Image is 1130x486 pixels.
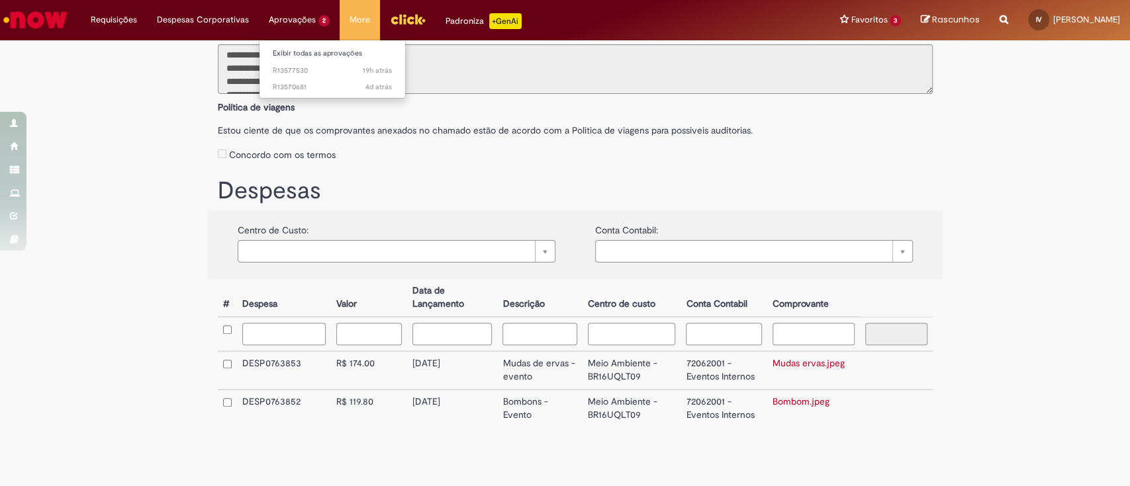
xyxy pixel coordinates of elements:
a: Aberto R13577530 : [259,63,405,78]
span: Favoritos [851,13,887,26]
span: 3 [890,15,901,26]
td: R$ 119.80 [331,389,408,427]
div: Padroniza [446,13,522,29]
td: Mudas de ervas - evento [497,351,583,389]
td: 72062001 - Eventos Internos [681,351,767,389]
a: Mudas ervas.jpeg [773,357,845,369]
td: Bombom.jpeg [767,389,860,427]
time: 29/09/2025 15:01:21 [363,65,392,75]
th: Centro de custo [583,279,681,317]
span: Despesas Corporativas [157,13,249,26]
label: Centro de Custo: [238,217,308,237]
th: # [218,279,237,317]
td: 72062001 - Eventos Internos [681,389,767,427]
span: R13570681 [273,82,392,93]
th: Despesa [237,279,331,317]
th: Comprovante [767,279,860,317]
a: Limpar campo {0} [238,240,555,263]
span: [PERSON_NAME] [1053,14,1120,25]
a: Limpar campo {0} [595,240,913,263]
td: DESP0763853 [237,351,331,389]
img: ServiceNow [1,7,70,33]
p: +GenAi [489,13,522,29]
span: Aprovações [269,13,316,26]
span: R13577530 [273,65,392,76]
img: click_logo_yellow_360x200.png [390,9,426,29]
a: Rascunhos [921,14,980,26]
span: 4d atrás [365,82,392,92]
h1: Despesas [218,178,933,204]
a: Exibir todas as aprovações [259,46,405,61]
th: Conta Contabil [681,279,767,317]
td: DESP0763852 [237,389,331,427]
span: More [350,13,370,26]
th: Data de Lançamento [407,279,497,317]
td: Meio Ambiente - BR16UQLT09 [583,389,681,427]
a: Bombom.jpeg [773,395,829,407]
label: Estou ciente de que os comprovantes anexados no chamado estão de acordo com a Politica de viagens... [218,117,933,137]
span: Rascunhos [932,13,980,26]
td: R$ 174.00 [331,351,408,389]
span: Requisições [91,13,137,26]
th: Descrição [497,279,583,317]
label: Concordo com os termos [229,148,336,161]
span: 2 [318,15,330,26]
td: Bombons - Evento [497,389,583,427]
span: IV [1036,15,1042,24]
b: Política de viagens [218,101,295,113]
span: 19h atrás [363,65,392,75]
td: Mudas ervas.jpeg [767,351,860,389]
ul: Aprovações [259,40,406,99]
th: Valor [331,279,408,317]
a: Aberto R13570681 : [259,80,405,95]
td: Meio Ambiente - BR16UQLT09 [583,351,681,389]
time: 26/09/2025 13:51:37 [365,82,392,92]
td: [DATE] [407,351,497,389]
label: Conta Contabil: [595,217,658,237]
td: [DATE] [407,389,497,427]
